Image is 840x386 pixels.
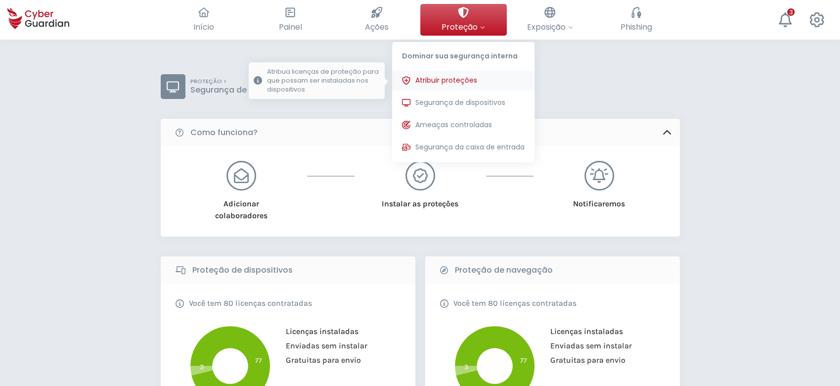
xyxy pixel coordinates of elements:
button: Segurança de dispositivos [392,93,534,113]
div: 3 [787,8,795,16]
button: Exposição [507,4,593,36]
span: Atribuir proteções [415,75,477,86]
span: Segurança de dispositivos [415,97,505,108]
button: Início [161,4,247,36]
button: Atribuir proteçõesAtribua licenças de proteção para que possam ser instaladas nos dispositivos. [392,71,534,91]
span: Enviadas sem instalar [543,341,632,350]
p: Dominar sua segurança interna [392,42,534,66]
span: Exposição [527,21,573,33]
button: Phishing [593,4,680,36]
span: Painel [279,21,302,33]
span: Licenças instaladas [278,327,358,336]
span: Ameaças controladas [415,120,492,130]
button: Painel [247,4,334,36]
button: Ações [334,4,420,36]
span: Início [193,21,214,33]
span: Segurança da caixa de entrada [415,142,525,152]
span: Gratuitas para envio [278,355,361,365]
p: PROTEÇÃO > [190,78,298,85]
button: ProteçãoDominar sua segurança internaAtribuir proteçõesAtribua licenças de proteção para que poss... [420,4,507,36]
span: Proteção [442,21,485,33]
p: Você tem 80 licenças contratadas [189,298,312,308]
b: Proteção de navegação [455,264,553,276]
button: Segurança da caixa de entrada [392,138,534,157]
div: Adicionar colaboradores [200,191,282,222]
b: Proteção de dispositivos [192,264,293,276]
span: Ações [365,21,389,33]
p: Você tem 80 licenças contratadas [453,298,576,308]
span: Licenças instaladas [543,327,623,336]
b: Como funciona? [190,127,258,139]
button: Ameaças controladas [392,115,534,135]
span: Enviadas sem instalar [278,341,367,350]
div: Instalar as proteções [379,191,461,210]
p: Atribua licenças de proteção para que possam ser instaladas nos dispositivos. [267,67,380,94]
span: Phishing [620,21,652,33]
span: Gratuitas para envio [543,355,625,365]
p: Segurança de dispositivos [190,85,298,95]
div: Notificaremos [558,191,640,210]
